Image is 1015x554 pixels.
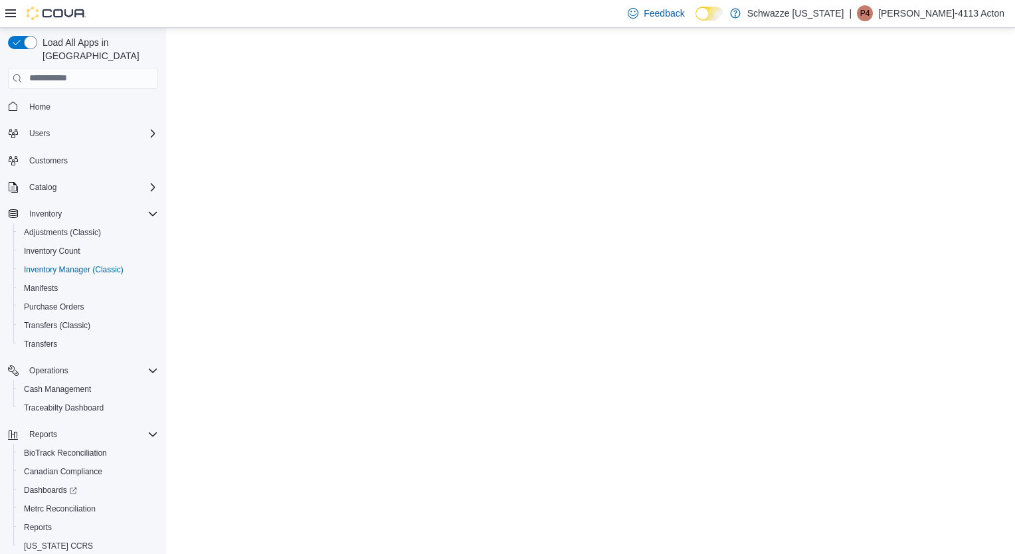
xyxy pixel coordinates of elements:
[19,243,158,259] span: Inventory Count
[19,501,158,517] span: Metrc Reconciliation
[13,335,163,353] button: Transfers
[13,279,163,298] button: Manifests
[878,5,1004,21] p: [PERSON_NAME]-4113 Acton
[19,400,158,416] span: Traceabilty Dashboard
[3,425,163,444] button: Reports
[24,153,73,169] a: Customers
[19,538,98,554] a: [US_STATE] CCRS
[24,227,101,238] span: Adjustments (Classic)
[3,178,163,197] button: Catalog
[19,262,129,278] a: Inventory Manager (Classic)
[24,99,56,115] a: Home
[24,283,58,294] span: Manifests
[19,243,86,259] a: Inventory Count
[13,462,163,481] button: Canadian Compliance
[860,5,870,21] span: P4
[857,5,873,21] div: Patrick-4113 Acton
[19,299,90,315] a: Purchase Orders
[19,225,106,240] a: Adjustments (Classic)
[19,445,158,461] span: BioTrack Reconciliation
[19,464,108,480] a: Canadian Compliance
[13,380,163,399] button: Cash Management
[19,482,158,498] span: Dashboards
[24,152,158,169] span: Customers
[24,206,158,222] span: Inventory
[24,363,158,379] span: Operations
[24,426,62,442] button: Reports
[19,225,158,240] span: Adjustments (Classic)
[24,246,80,256] span: Inventory Count
[695,7,723,21] input: Dark Mode
[29,209,62,219] span: Inventory
[19,318,158,333] span: Transfers (Classic)
[24,504,96,514] span: Metrc Reconciliation
[24,541,93,551] span: [US_STATE] CCRS
[29,429,57,440] span: Reports
[19,318,96,333] a: Transfers (Classic)
[24,448,107,458] span: BioTrack Reconciliation
[19,381,158,397] span: Cash Management
[29,102,50,112] span: Home
[19,299,158,315] span: Purchase Orders
[13,444,163,462] button: BioTrack Reconciliation
[13,260,163,279] button: Inventory Manager (Classic)
[29,155,68,166] span: Customers
[19,464,158,480] span: Canadian Compliance
[19,445,112,461] a: BioTrack Reconciliation
[849,5,852,21] p: |
[19,280,63,296] a: Manifests
[24,320,90,331] span: Transfers (Classic)
[29,128,50,139] span: Users
[3,97,163,116] button: Home
[24,403,104,413] span: Traceabilty Dashboard
[24,206,67,222] button: Inventory
[13,399,163,417] button: Traceabilty Dashboard
[24,126,158,141] span: Users
[13,481,163,500] a: Dashboards
[19,262,158,278] span: Inventory Manager (Classic)
[13,298,163,316] button: Purchase Orders
[13,316,163,335] button: Transfers (Classic)
[19,482,82,498] a: Dashboards
[19,381,96,397] a: Cash Management
[24,264,124,275] span: Inventory Manager (Classic)
[13,500,163,518] button: Metrc Reconciliation
[24,485,77,496] span: Dashboards
[3,151,163,170] button: Customers
[13,518,163,537] button: Reports
[19,336,158,352] span: Transfers
[24,384,91,395] span: Cash Management
[24,302,84,312] span: Purchase Orders
[24,179,62,195] button: Catalog
[3,205,163,223] button: Inventory
[19,538,158,554] span: Washington CCRS
[19,519,158,535] span: Reports
[19,280,158,296] span: Manifests
[19,501,101,517] a: Metrc Reconciliation
[27,7,86,20] img: Cova
[24,98,158,115] span: Home
[24,339,57,349] span: Transfers
[19,336,62,352] a: Transfers
[13,223,163,242] button: Adjustments (Classic)
[13,242,163,260] button: Inventory Count
[24,179,158,195] span: Catalog
[24,363,74,379] button: Operations
[24,522,52,533] span: Reports
[37,36,158,62] span: Load All Apps in [GEOGRAPHIC_DATA]
[24,126,55,141] button: Users
[747,5,844,21] p: Schwazze [US_STATE]
[29,182,56,193] span: Catalog
[644,7,684,20] span: Feedback
[24,466,102,477] span: Canadian Compliance
[29,365,68,376] span: Operations
[3,124,163,143] button: Users
[24,426,158,442] span: Reports
[19,400,109,416] a: Traceabilty Dashboard
[3,361,163,380] button: Operations
[19,519,57,535] a: Reports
